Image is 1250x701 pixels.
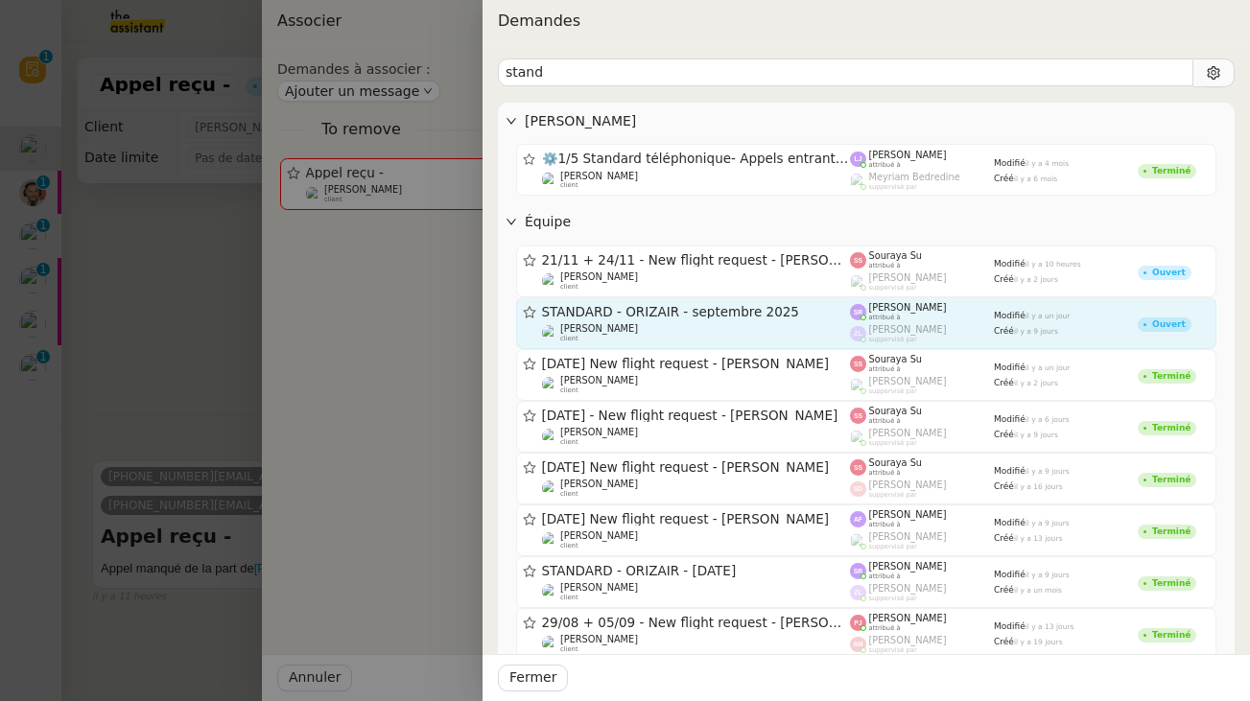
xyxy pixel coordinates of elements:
[869,595,917,602] span: suppervisé par
[542,429,558,445] img: users%2FC9SBsJ0duuaSgpQFj5LgoEX8n0o2%2Favatar%2Fec9d51b8-9413-4189-adfb-7be4d8c96a3c
[1152,269,1186,277] div: Ouvert
[1014,175,1057,183] span: il y a 6 mois
[994,362,1026,372] span: Modifié
[994,621,1026,631] span: Modifié
[1026,519,1070,527] span: il y a 9 jours
[850,324,994,343] app-user-label: suppervisé par
[850,272,994,292] app-user-label: suppervisé par
[869,479,947,490] span: [PERSON_NAME]
[850,613,994,632] app-user-label: attribué à
[1152,579,1191,588] div: Terminé
[542,377,558,393] img: users%2FC9SBsJ0duuaSgpQFj5LgoEX8n0o2%2Favatar%2Fec9d51b8-9413-4189-adfb-7be4d8c96a3c
[542,565,851,578] span: STANDARD - ORIZAIR - [DATE]
[850,533,866,549] img: users%2FoFdbodQ3TgNoWt9kP3GXAs5oaCq1%2Favatar%2Fprofile-pic.png
[850,430,866,446] img: users%2FoFdbodQ3TgNoWt9kP3GXAs5oaCq1%2Favatar%2Fprofile-pic.png
[994,585,1014,595] span: Créé
[1026,159,1069,168] span: il y a 4 mois
[869,336,917,343] span: suppervisé par
[542,636,558,652] img: users%2FC9SBsJ0duuaSgpQFj5LgoEX8n0o2%2Favatar%2Fec9d51b8-9413-4189-adfb-7be4d8c96a3c
[869,469,901,477] span: attribué à
[542,513,851,526] span: [DATE] New flight request - [PERSON_NAME]
[869,376,947,386] span: [PERSON_NAME]
[994,637,1014,646] span: Créé
[542,273,558,290] img: users%2FC9SBsJ0duuaSgpQFj5LgoEX8n0o2%2Favatar%2Fec9d51b8-9413-4189-adfb-7be4d8c96a3c
[994,481,1014,491] span: Créé
[850,563,866,579] img: svg
[542,358,851,371] span: [DATE] New flight request - [PERSON_NAME]
[994,274,1014,284] span: Créé
[850,302,994,321] app-user-label: attribué à
[850,561,994,580] app-user-label: attribué à
[542,375,851,394] app-user-detailed-label: client
[850,378,866,394] img: users%2FoFdbodQ3TgNoWt9kP3GXAs5oaCq1%2Favatar%2Fprofile-pic.png
[1014,534,1063,543] span: il y a 13 jours
[542,480,558,497] img: users%2FC9SBsJ0duuaSgpQFj5LgoEX8n0o2%2Favatar%2Fec9d51b8-9413-4189-adfb-7be4d8c96a3c
[560,335,578,342] span: client
[869,439,917,447] span: suppervisé par
[869,172,960,182] span: Meyriam Bedredine
[542,582,851,601] app-user-detailed-label: client
[542,530,851,549] app-user-detailed-label: client
[542,427,851,446] app-user-detailed-label: client
[1026,363,1071,372] span: il y a un jour
[1152,167,1191,175] div: Terminé
[560,582,638,593] span: [PERSON_NAME]
[1152,320,1186,329] div: Ouvert
[850,585,866,601] img: svg
[560,634,638,644] span: [PERSON_NAME]
[869,457,923,468] span: Souraya Su
[994,174,1014,183] span: Créé
[1014,379,1058,387] span: il y a 2 jours
[560,171,638,181] span: [PERSON_NAME]
[869,543,917,550] span: suppervisé par
[542,152,851,166] span: ⚙️1/5 Standard téléphonique- Appels entrants et sortant
[994,158,1026,168] span: Modifié
[498,12,580,30] span: Demandes
[850,509,994,528] app-user-label: attribué à
[1014,482,1063,491] span: il y a 16 jours
[850,457,994,477] app-user-label: attribué à
[994,518,1026,527] span: Modifié
[869,583,947,594] span: [PERSON_NAME]
[542,323,851,342] app-user-detailed-label: client
[498,665,568,691] button: Fermer
[869,509,947,520] span: [PERSON_NAME]
[850,635,994,654] app-user-label: suppervisé par
[1152,424,1191,432] div: Terminé
[1014,275,1058,284] span: il y a 2 jours
[994,414,1026,424] span: Modifié
[850,354,994,373] app-user-label: attribué à
[560,645,578,653] span: client
[850,481,866,498] img: svg
[994,378,1014,387] span: Créé
[869,521,901,528] span: attribué à
[1026,415,1070,424] span: il y a 6 jours
[850,304,866,320] img: svg
[1014,431,1058,439] span: il y a 9 jours
[869,531,947,542] span: [PERSON_NAME]
[850,637,866,653] img: svg
[542,461,851,475] span: [DATE] New flight request - [PERSON_NAME]
[850,479,994,499] app-user-label: suppervisé par
[542,171,851,190] app-user-detailed-label: client
[850,428,994,447] app-user-label: suppervisé par
[869,284,917,292] span: suppervisé par
[850,583,994,602] app-user-label: suppervisé par
[850,356,866,372] img: svg
[994,311,1026,320] span: Modifié
[542,409,851,423] span: [DATE] - New flight request - [PERSON_NAME]
[994,533,1014,543] span: Créé
[869,150,947,160] span: [PERSON_NAME]
[560,479,638,489] span: [PERSON_NAME]
[1026,312,1071,320] span: il y a un jour
[560,181,578,189] span: client
[850,406,994,425] app-user-label: attribué à
[525,211,1227,233] span: Équipe
[850,531,994,550] app-user-label: suppervisé par
[869,406,923,416] span: Souraya Su
[1014,586,1062,595] span: il y a un mois
[850,252,866,269] img: svg
[850,173,866,189] img: users%2FaellJyylmXSg4jqeVbanehhyYJm1%2Favatar%2Fprofile-pic%20(4).png
[542,172,558,188] img: users%2FN1HWBqkdOITPnBN8ULMyqXXfyLA2%2Favatar%2Fadcb4713-0587-417f-ba68-54684a640027
[542,634,851,653] app-user-detailed-label: client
